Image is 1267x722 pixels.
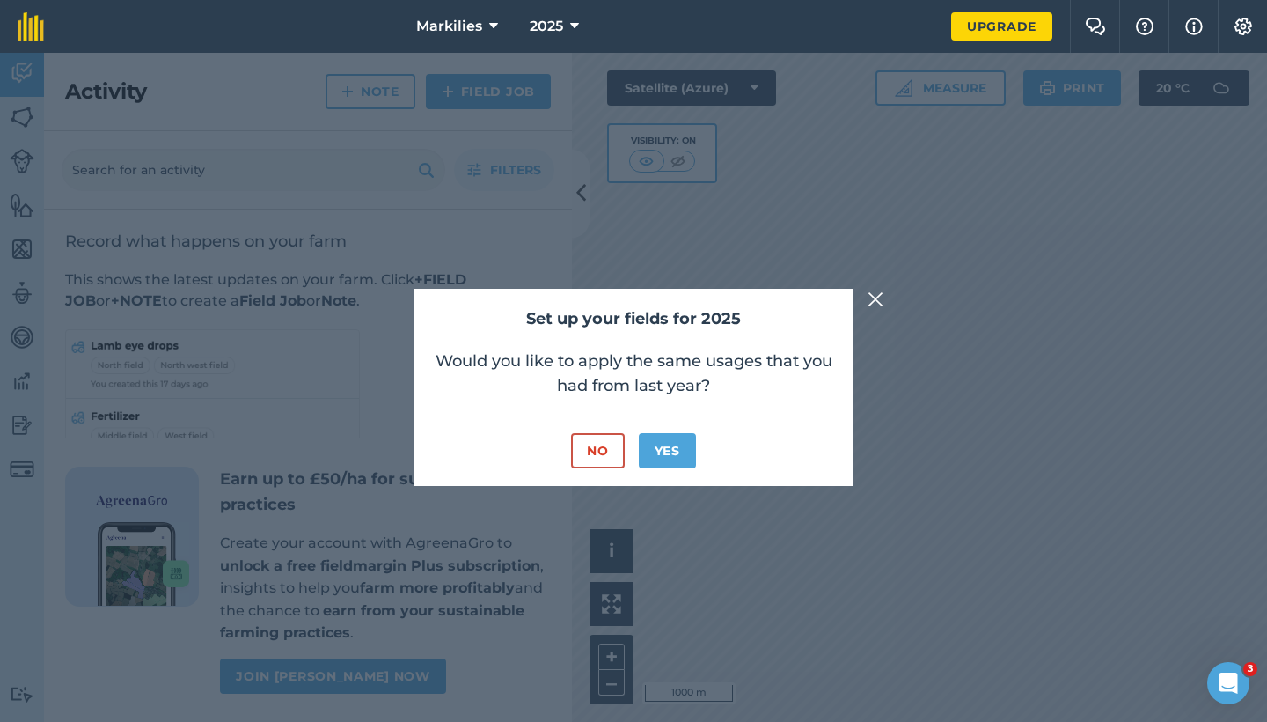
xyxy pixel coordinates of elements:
[1207,662,1249,704] iframe: Intercom live chat
[1243,662,1257,676] span: 3
[1134,18,1155,35] img: A question mark icon
[571,433,624,468] button: No
[431,306,836,332] h2: Set up your fields for 2025
[1185,16,1203,37] img: svg+xml;base64,PHN2ZyB4bWxucz0iaHR0cDovL3d3dy53My5vcmcvMjAwMC9zdmciIHdpZHRoPSIxNyIgaGVpZ2h0PSIxNy...
[530,16,563,37] span: 2025
[868,289,883,310] img: svg+xml;base64,PHN2ZyB4bWxucz0iaHR0cDovL3d3dy53My5vcmcvMjAwMC9zdmciIHdpZHRoPSIyMiIgaGVpZ2h0PSIzMC...
[416,16,482,37] span: Markilies
[1233,18,1254,35] img: A cog icon
[431,349,836,398] p: Would you like to apply the same usages that you had from last year?
[18,12,44,41] img: fieldmargin Logo
[1085,18,1106,35] img: Two speech bubbles overlapping with the left bubble in the forefront
[951,12,1052,41] a: Upgrade
[639,433,696,468] button: Yes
